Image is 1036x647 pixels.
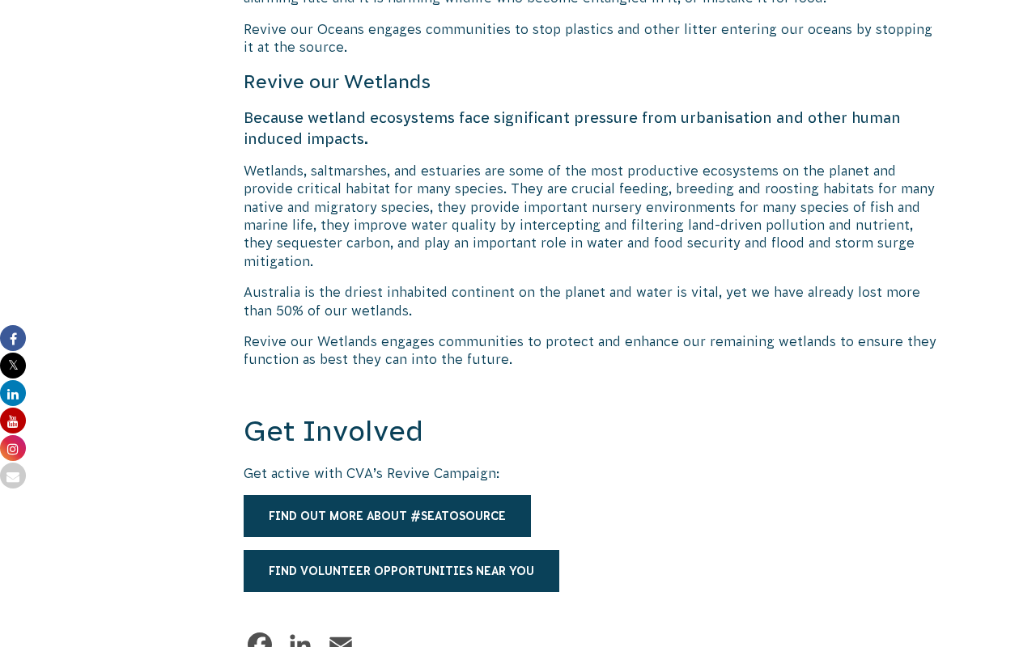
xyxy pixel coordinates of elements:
a: Find volunteer opportunities near you [244,550,559,592]
p: Revive our Wetlands engages communities to protect and enhance our remaining wetlands to ensure t... [244,332,938,369]
a: Find out more about #SeaToSource [244,495,531,537]
h6: Because wetland ecosystems face significant pressure from urbanisation and other human induced im... [244,108,938,148]
h2: Get Involved [244,412,938,451]
h4: Revive our Wetlands [244,69,938,95]
p: Revive our Oceans engages communities to stop plastics and other litter entering our oceans by st... [244,20,938,57]
p: Get active with CVA’s Revive Campaign: [244,464,938,482]
p: Australia is the driest inhabited continent on the planet and water is vital, yet we have already... [244,283,938,319]
p: Wetlands, saltmarshes, and estuaries are some of the most productive ecosystems on the planet and... [244,162,938,270]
